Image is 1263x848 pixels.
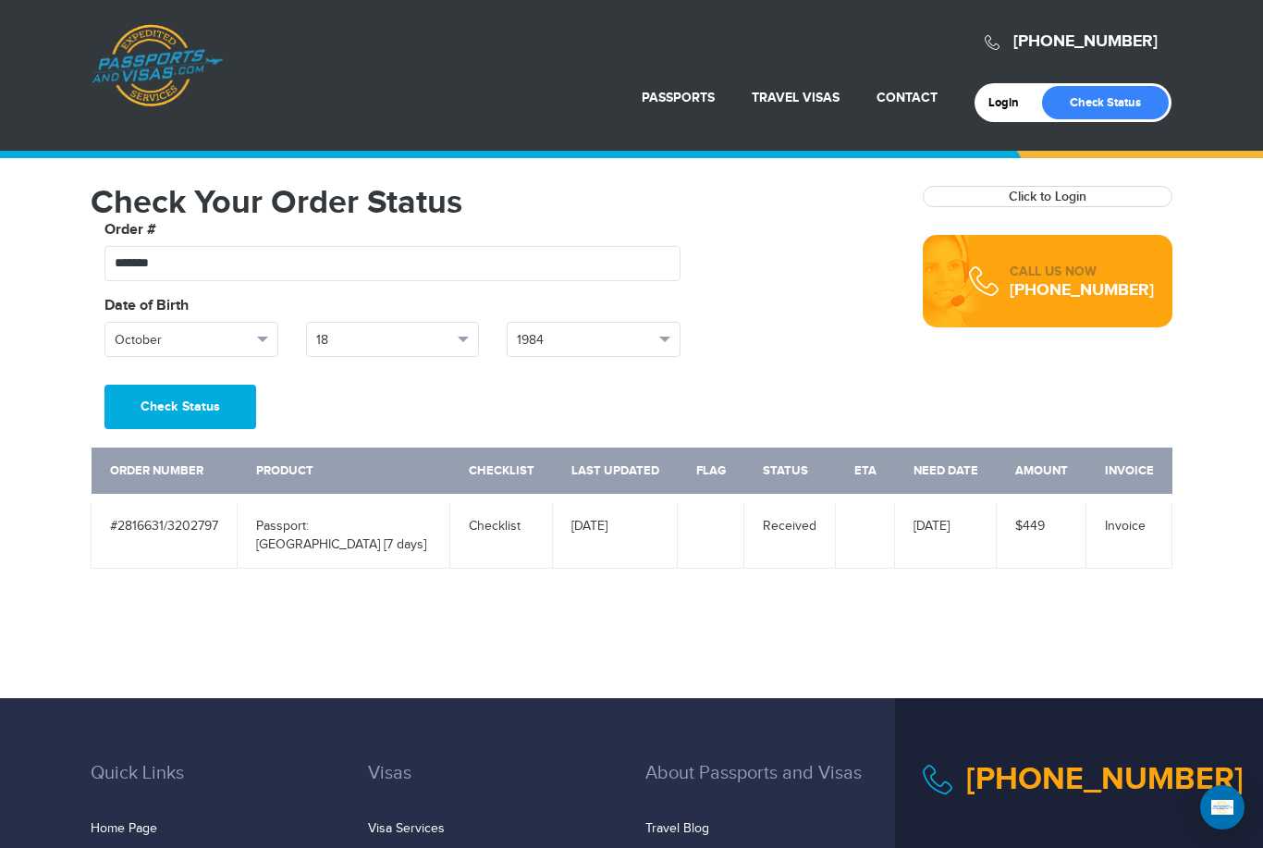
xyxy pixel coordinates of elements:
[1086,448,1172,498] th: Invoice
[91,186,895,219] h1: Check Your Order Status
[645,821,709,836] a: Travel Blog
[895,448,997,498] th: Need Date
[104,322,278,357] button: October
[642,90,715,105] a: Passports
[988,95,1032,110] a: Login
[997,448,1086,498] th: Amount
[1200,785,1245,830] div: Open Intercom Messenger
[1009,189,1086,204] a: Click to Login
[895,498,997,569] td: [DATE]
[469,519,521,534] a: Checklist
[238,448,450,498] th: Product
[92,448,238,498] th: Order Number
[517,331,654,350] span: 1984
[1013,31,1158,52] a: [PHONE_NUMBER]
[104,295,189,317] label: Date of Birth
[752,90,840,105] a: Travel Visas
[966,760,1244,798] a: [PHONE_NUMBER]
[744,448,836,498] th: Status
[92,498,238,569] td: #2816631/3202797
[997,498,1086,569] td: $449
[316,331,453,350] span: 18
[1010,280,1154,301] a: [PHONE_NUMBER]
[238,498,450,569] td: Passport: [GEOGRAPHIC_DATA] [7 days]
[104,385,256,429] button: Check Status
[1105,519,1146,534] a: Invoice
[91,821,157,836] a: Home Page
[115,331,251,350] span: October
[450,448,553,498] th: Checklist
[368,821,445,836] a: Visa Services
[553,498,678,569] td: [DATE]
[368,763,618,811] h3: Visas
[553,448,678,498] th: Last Updated
[92,24,223,107] a: Passports & [DOMAIN_NAME]
[91,763,340,811] h3: Quick Links
[104,219,156,241] label: Order #
[744,498,836,569] td: Received
[645,763,895,811] h3: About Passports and Visas
[306,322,480,357] button: 18
[507,322,681,357] button: 1984
[877,90,938,105] a: Contact
[1042,86,1169,119] a: Check Status
[678,448,744,498] th: Flag
[836,448,895,498] th: ETA
[1010,263,1154,281] div: CALL US NOW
